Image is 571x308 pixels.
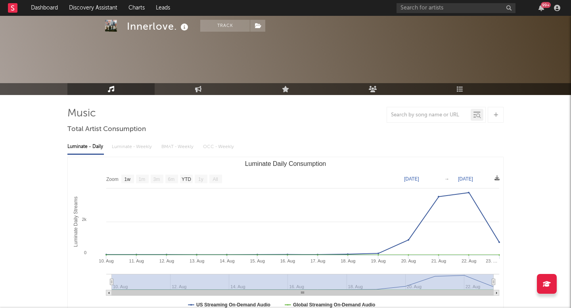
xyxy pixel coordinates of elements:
[196,302,270,308] text: US Streaming On-Demand Audio
[168,177,175,182] text: 6m
[486,259,497,263] text: 23. …
[458,176,473,182] text: [DATE]
[99,259,113,263] text: 10. Aug
[198,177,203,182] text: 1y
[310,259,325,263] text: 17. Aug
[445,176,449,182] text: →
[541,2,551,8] div: 99 +
[139,177,146,182] text: 1m
[371,259,385,263] text: 19. Aug
[401,259,416,263] text: 20. Aug
[73,196,79,247] text: Luminate Daily Streams
[245,160,326,167] text: Luminate Daily Consumption
[125,177,131,182] text: 1w
[293,302,376,308] text: Global Streaming On-Demand Audio
[341,259,355,263] text: 18. Aug
[159,259,174,263] text: 12. Aug
[129,259,144,263] text: 11. Aug
[538,5,544,11] button: 99+
[153,177,160,182] text: 3m
[404,176,419,182] text: [DATE]
[250,259,264,263] text: 15. Aug
[280,259,295,263] text: 16. Aug
[182,177,191,182] text: YTD
[431,259,446,263] text: 21. Aug
[67,140,104,154] div: Luminate - Daily
[462,259,476,263] text: 22. Aug
[387,112,471,118] input: Search by song name or URL
[213,177,218,182] text: All
[67,125,146,134] span: Total Artist Consumption
[84,250,86,255] text: 0
[200,20,250,32] button: Track
[190,259,204,263] text: 13. Aug
[106,177,119,182] text: Zoom
[82,217,86,222] text: 2k
[127,20,190,33] div: Innerlove.
[397,3,515,13] input: Search for artists
[220,259,234,263] text: 14. Aug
